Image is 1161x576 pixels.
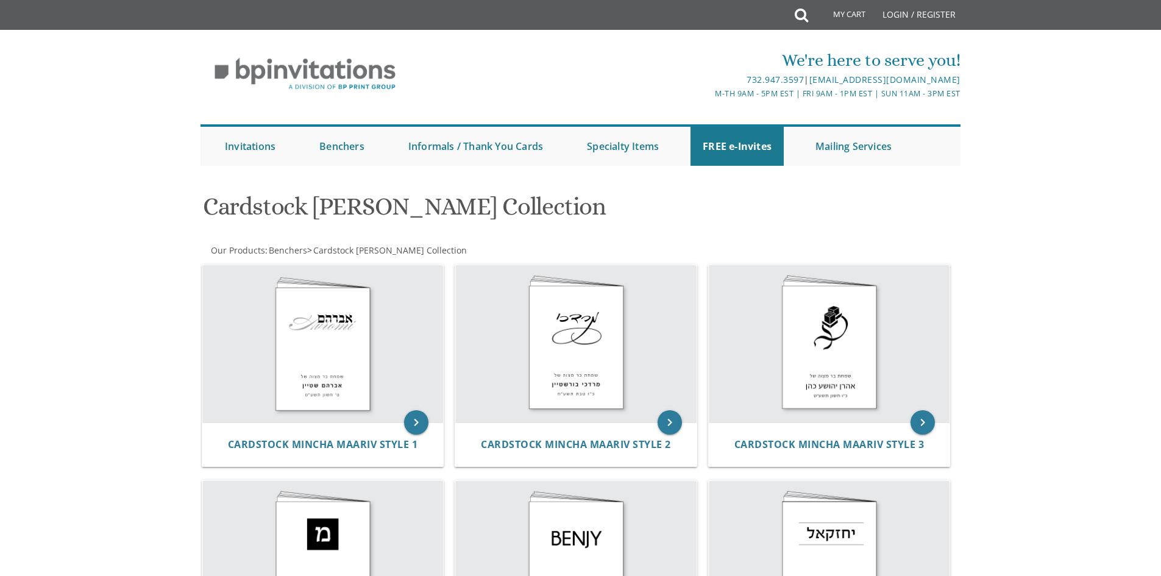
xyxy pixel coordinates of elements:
a: Specialty Items [575,127,671,166]
a: Our Products [210,244,265,256]
a: 732.947.3597 [747,74,804,85]
a: keyboard_arrow_right [658,410,682,435]
a: keyboard_arrow_right [911,410,935,435]
span: Cardstock Mincha Maariv Style 2 [481,438,671,451]
a: Mailing Services [803,127,904,166]
a: Invitations [213,127,288,166]
img: BP Invitation Loft [201,49,410,99]
img: Cardstock Mincha Maariv Style 3 [709,265,950,422]
span: Benchers [269,244,307,256]
span: Cardstock Mincha Maariv Style 1 [228,438,418,451]
div: | [455,73,960,87]
span: Cardstock Mincha Maariv Style 3 [734,438,925,451]
div: We're here to serve you! [455,48,960,73]
span: > [307,244,467,256]
h1: Cardstock [PERSON_NAME] Collection [203,193,700,229]
a: FREE e-Invites [691,127,784,166]
a: Cardstock Mincha Maariv Style 2 [481,439,671,450]
a: My Cart [807,1,874,32]
div: : [201,244,581,257]
img: Cardstock Mincha Maariv Style 1 [202,265,444,422]
a: Benchers [307,127,377,166]
img: Cardstock Mincha Maariv Style 2 [455,265,697,422]
a: Informals / Thank You Cards [396,127,555,166]
div: M-Th 9am - 5pm EST | Fri 9am - 1pm EST | Sun 11am - 3pm EST [455,87,960,100]
a: Cardstock [PERSON_NAME] Collection [312,244,467,256]
span: Cardstock [PERSON_NAME] Collection [313,244,467,256]
a: Cardstock Mincha Maariv Style 3 [734,439,925,450]
a: Benchers [268,244,307,256]
a: [EMAIL_ADDRESS][DOMAIN_NAME] [809,74,960,85]
a: keyboard_arrow_right [404,410,428,435]
a: Cardstock Mincha Maariv Style 1 [228,439,418,450]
